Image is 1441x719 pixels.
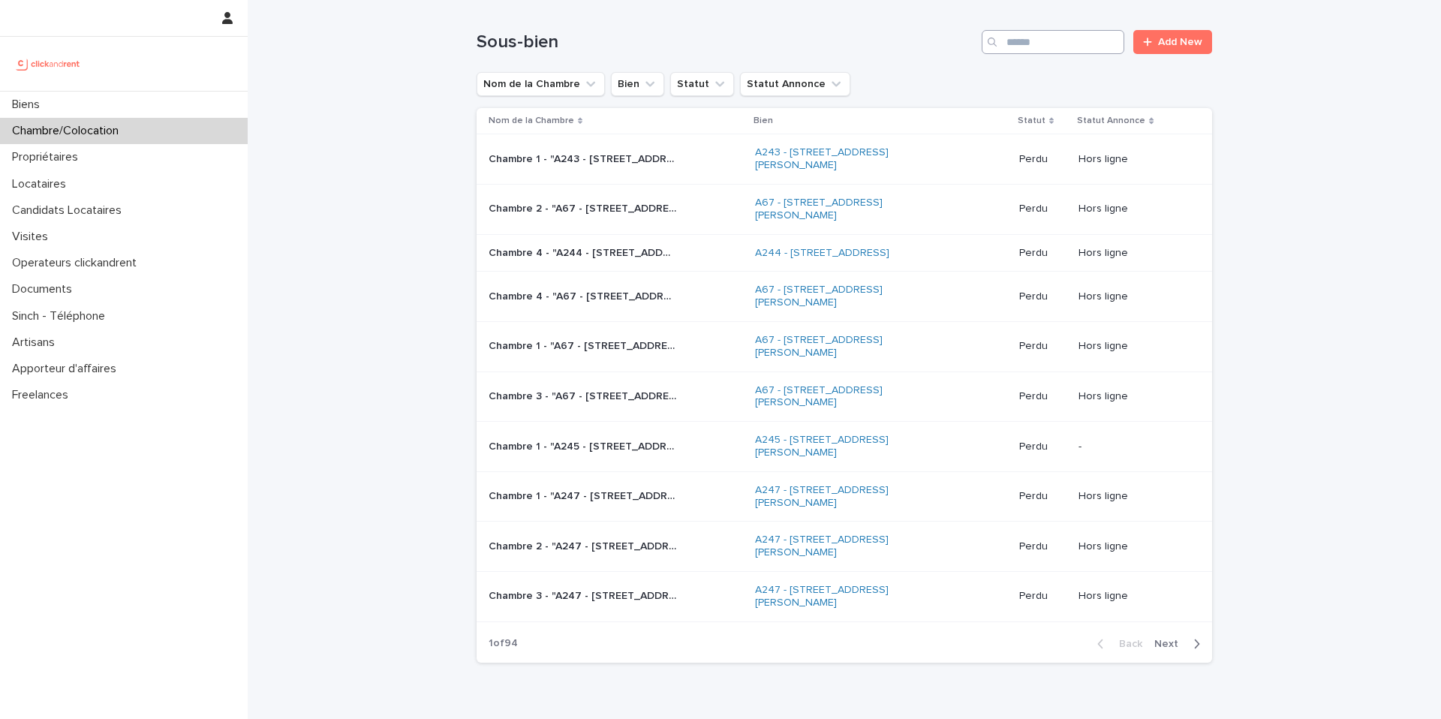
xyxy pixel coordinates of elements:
[6,98,52,112] p: Biens
[6,282,84,296] p: Documents
[982,30,1124,54] input: Search
[489,337,679,353] p: Chambre 1 - "A67 - 6 impasse de Gournay, Ivry-sur-Seine 94200"
[1019,441,1067,453] p: Perdu
[611,72,664,96] button: Bien
[1078,490,1188,503] p: Hors ligne
[489,438,679,453] p: Chambre 1 - "A245 - 29 rue Louise Aglaé Crette, Vitry-sur-Seine 94400"
[740,72,850,96] button: Statut Annonce
[1110,639,1142,649] span: Back
[6,256,149,270] p: Operateurs clickandrent
[1078,247,1188,260] p: Hors ligne
[477,571,1212,621] tr: Chambre 3 - "A247 - [STREET_ADDRESS][PERSON_NAME]"Chambre 3 - "A247 - [STREET_ADDRESS][PERSON_NAM...
[1078,390,1188,403] p: Hors ligne
[1019,590,1067,603] p: Perdu
[1078,290,1188,303] p: Hors ligne
[755,534,943,559] a: A247 - [STREET_ADDRESS][PERSON_NAME]
[6,124,131,138] p: Chambre/Colocation
[6,388,80,402] p: Freelances
[755,146,943,172] a: A243 - [STREET_ADDRESS][PERSON_NAME]
[489,113,574,129] p: Nom de la Chambre
[1085,637,1148,651] button: Back
[755,584,943,609] a: A247 - [STREET_ADDRESS][PERSON_NAME]
[477,522,1212,572] tr: Chambre 2 - "A247 - [STREET_ADDRESS][PERSON_NAME]"Chambre 2 - "A247 - [STREET_ADDRESS][PERSON_NAM...
[6,309,117,323] p: Sinch - Téléphone
[755,434,943,459] a: A245 - [STREET_ADDRESS][PERSON_NAME]
[6,362,128,376] p: Apporteur d'affaires
[489,200,679,215] p: Chambre 2 - "A67 - 6 impasse de Gournay, Ivry-sur-Seine 94200"
[755,334,943,359] a: A67 - [STREET_ADDRESS][PERSON_NAME]
[6,150,90,164] p: Propriétaires
[1019,540,1067,553] p: Perdu
[755,197,943,222] a: A67 - [STREET_ADDRESS][PERSON_NAME]
[477,471,1212,522] tr: Chambre 1 - "A247 - [STREET_ADDRESS][PERSON_NAME]"Chambre 1 - "A247 - [STREET_ADDRESS][PERSON_NAM...
[670,72,734,96] button: Statut
[477,625,530,662] p: 1 of 94
[1078,590,1188,603] p: Hors ligne
[1078,340,1188,353] p: Hors ligne
[1078,203,1188,215] p: Hors ligne
[755,247,889,260] a: A244 - [STREET_ADDRESS]
[1148,637,1212,651] button: Next
[477,72,605,96] button: Nom de la Chambre
[489,537,679,553] p: Chambre 2 - "A247 - 2 rue Camille Dartois, Créteil 94000"
[6,335,67,350] p: Artisans
[12,49,85,79] img: UCB0brd3T0yccxBKYDjQ
[477,272,1212,322] tr: Chambre 4 - "A67 - [STREET_ADDRESS][PERSON_NAME]"Chambre 4 - "A67 - [STREET_ADDRESS][PERSON_NAME]...
[1077,113,1145,129] p: Statut Annonce
[477,134,1212,185] tr: Chambre 1 - "A243 - [STREET_ADDRESS][PERSON_NAME]"Chambre 1 - "A243 - [STREET_ADDRESS][PERSON_NAM...
[1019,490,1067,503] p: Perdu
[6,177,78,191] p: Locataires
[489,587,679,603] p: Chambre 3 - "A247 - 2 rue Camille Dartois, Créteil 94000"
[6,230,60,244] p: Visites
[1019,290,1067,303] p: Perdu
[6,203,134,218] p: Candidats Locataires
[1019,340,1067,353] p: Perdu
[1133,30,1212,54] a: Add New
[489,487,679,503] p: Chambre 1 - "A247 - 2 rue Camille Dartois, Créteil 94000"
[1078,540,1188,553] p: Hors ligne
[489,244,679,260] p: Chambre 4 - "A244 - 32 rue Moissan, Noisy-le-Sec 93130"
[1019,203,1067,215] p: Perdu
[1018,113,1045,129] p: Statut
[1019,247,1067,260] p: Perdu
[754,113,773,129] p: Bien
[477,32,976,53] h1: Sous-bien
[1019,153,1067,166] p: Perdu
[477,422,1212,472] tr: Chambre 1 - "A245 - [STREET_ADDRESS][PERSON_NAME]"Chambre 1 - "A245 - [STREET_ADDRESS][PERSON_NAM...
[477,321,1212,372] tr: Chambre 1 - "A67 - [STREET_ADDRESS][PERSON_NAME]"Chambre 1 - "A67 - [STREET_ADDRESS][PERSON_NAME]...
[489,387,679,403] p: Chambre 3 - "A67 - 6 impasse de Gournay, Ivry-sur-Seine 94200"
[477,372,1212,422] tr: Chambre 3 - "A67 - [STREET_ADDRESS][PERSON_NAME]"Chambre 3 - "A67 - [STREET_ADDRESS][PERSON_NAME]...
[1158,37,1202,47] span: Add New
[477,234,1212,272] tr: Chambre 4 - "A244 - [STREET_ADDRESS]"Chambre 4 - "A244 - [STREET_ADDRESS]" A244 - [STREET_ADDRESS...
[489,150,679,166] p: Chambre 1 - "A243 - 32 rue Professeur Joseph Nicolas, Lyon 69008"
[755,484,943,510] a: A247 - [STREET_ADDRESS][PERSON_NAME]
[755,384,943,410] a: A67 - [STREET_ADDRESS][PERSON_NAME]
[1078,153,1188,166] p: Hors ligne
[1154,639,1187,649] span: Next
[755,284,943,309] a: A67 - [STREET_ADDRESS][PERSON_NAME]
[489,287,679,303] p: Chambre 4 - "A67 - 6 impasse de Gournay, Ivry-sur-Seine 94200"
[1019,390,1067,403] p: Perdu
[477,184,1212,234] tr: Chambre 2 - "A67 - [STREET_ADDRESS][PERSON_NAME]"Chambre 2 - "A67 - [STREET_ADDRESS][PERSON_NAME]...
[1078,441,1188,453] p: -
